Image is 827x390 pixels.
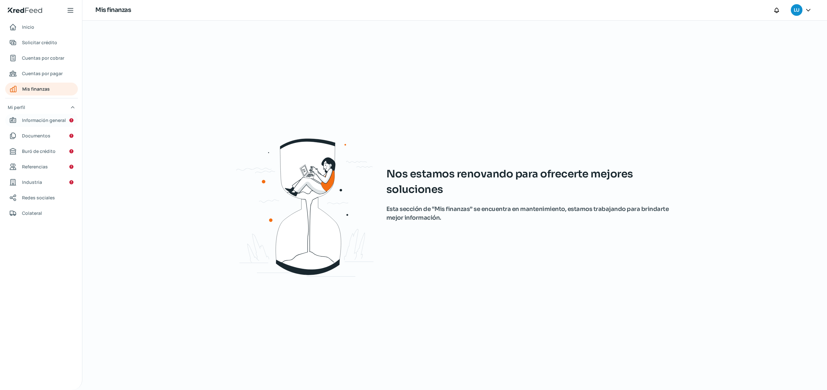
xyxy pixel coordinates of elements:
span: Industria [22,178,42,186]
span: Cuentas por cobrar [22,54,64,62]
a: Inicio [5,21,78,34]
a: Cuentas por pagar [5,67,78,80]
a: Redes sociales [5,191,78,204]
span: LU [794,6,799,14]
span: Esta sección de “Mis finanzas” se encuentra en mantenimiento, estamos trabajando para brindarte m... [386,205,674,222]
span: Buró de crédito [22,147,56,155]
span: Mis finanzas [22,85,50,93]
span: Colateral [22,209,42,217]
span: Inicio [22,23,34,31]
a: Mis finanzas [5,83,78,95]
a: Buró de crédito [5,145,78,158]
span: Referencias [22,163,48,171]
h1: Mis finanzas [95,5,131,15]
span: Nos estamos renovando para ofrecerte mejores soluciones [386,166,674,197]
a: Referencias [5,160,78,173]
a: Industria [5,176,78,189]
span: Cuentas por pagar [22,69,63,77]
span: Documentos [22,132,50,140]
a: Colateral [5,207,78,220]
span: Redes sociales [22,194,55,202]
span: Mi perfil [8,103,25,111]
span: Información general [22,116,66,124]
a: Solicitar crédito [5,36,78,49]
a: Cuentas por cobrar [5,52,78,65]
a: Documentos [5,129,78,142]
span: Solicitar crédito [22,38,57,46]
img: waiting.svg [204,126,415,285]
a: Información general [5,114,78,127]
